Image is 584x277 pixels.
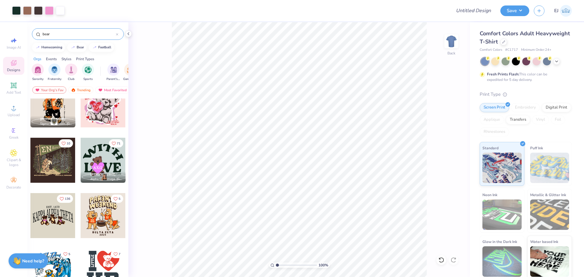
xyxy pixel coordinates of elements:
img: Elliah Jace Mercado [560,5,572,17]
div: bear [77,46,84,49]
div: Events [46,56,57,62]
img: trending.gif [71,88,76,92]
img: Club Image [68,66,75,73]
img: Parent's Weekend Image [110,66,117,73]
div: Vinyl [532,115,549,124]
button: filter button [123,64,137,81]
img: trend_line.gif [71,46,75,49]
span: Metallic & Glitter Ink [530,192,566,198]
button: bear [67,43,87,52]
div: Most Favorited [95,86,130,94]
div: homecoming [41,46,62,49]
img: Sports Image [85,66,92,73]
span: [PERSON_NAME] [90,172,116,177]
span: Add Text [6,90,21,95]
div: Your Org's Fav [32,86,66,94]
button: Like [61,250,73,258]
div: filter for Parent's Weekend [106,64,120,81]
div: This color can be expedited for 5 day delivery. [487,71,562,82]
span: Puff Ink [530,145,543,151]
span: Greek [9,135,19,140]
span: 71 [117,142,120,145]
button: Like [111,250,123,258]
span: Designs [7,68,20,72]
button: filter button [32,64,44,81]
span: EJ [554,7,558,14]
span: Alpha Chi Omega, [GEOGRAPHIC_DATA][US_STATE] [90,177,123,182]
div: Transfers [506,115,530,124]
strong: Need help? [22,258,44,264]
img: Glow in the Dark Ink [482,246,522,277]
span: Game Day [123,77,137,81]
img: Back [445,35,457,47]
div: filter for Sports [82,64,94,81]
span: # C1717 [505,47,518,53]
img: Puff Ink [530,153,569,183]
div: Foil [551,115,565,124]
span: Comfort Colors [480,47,502,53]
span: 5 [68,253,70,256]
div: filter for Sorority [32,64,44,81]
div: Trending [68,86,93,94]
div: Applique [480,115,504,124]
img: trend_line.gif [92,46,97,49]
span: 7 [119,253,120,256]
button: Like [57,195,73,203]
strong: Fresh Prints Flash: [487,72,519,77]
img: Fraternity Image [51,66,58,73]
span: Sigma Phi Epsilon, [GEOGRAPHIC_DATA][US_STATE] [40,122,73,126]
button: filter button [65,64,77,81]
div: Print Type [480,91,572,98]
button: filter button [48,64,61,81]
button: Like [109,139,123,147]
img: Sorority Image [34,66,41,73]
span: 136 [65,197,70,200]
a: EJ [554,5,572,17]
span: 100 % [318,262,328,268]
span: Image AI [7,45,21,50]
span: 5 [119,197,120,200]
input: Untitled Design [451,5,496,17]
img: Water based Ink [530,246,569,277]
div: Styles [61,56,71,62]
span: Sports [83,77,93,81]
img: most_fav.gif [98,88,103,92]
button: homecoming [32,43,65,52]
span: Upload [8,113,20,117]
span: Parent's Weekend [106,77,120,81]
span: Neon Ink [482,192,497,198]
div: filter for Fraternity [48,64,61,81]
span: Minimum Order: 24 + [521,47,551,53]
img: Metallic & Glitter Ink [530,199,569,230]
span: Standard [482,145,499,151]
img: Game Day Image [127,66,134,73]
div: Embroidery [511,103,540,112]
span: 10 [67,142,70,145]
img: trend_line.gif [35,46,40,49]
span: Decorate [6,185,21,190]
button: Like [111,195,123,203]
button: filter button [82,64,94,81]
span: Water based Ink [530,238,558,245]
input: Try "Alpha" [42,31,116,37]
div: Orgs [33,56,41,62]
button: Like [59,139,73,147]
div: filter for Game Day [123,64,137,81]
span: Fraternity [48,77,61,81]
div: Digital Print [542,103,571,112]
button: filter button [106,64,120,81]
span: Club [68,77,75,81]
div: Screen Print [480,103,509,112]
button: Save [500,5,529,16]
img: Neon Ink [482,199,522,230]
span: Glow in the Dark Ink [482,238,517,245]
span: Sorority [32,77,43,81]
div: Rhinestones [480,127,509,137]
span: Clipart & logos [3,158,24,167]
span: [PERSON_NAME] [40,117,65,121]
button: football [89,43,114,52]
img: most_fav.gif [35,88,40,92]
div: filter for Club [65,64,77,81]
div: football [98,46,111,49]
img: Standard [482,153,522,183]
